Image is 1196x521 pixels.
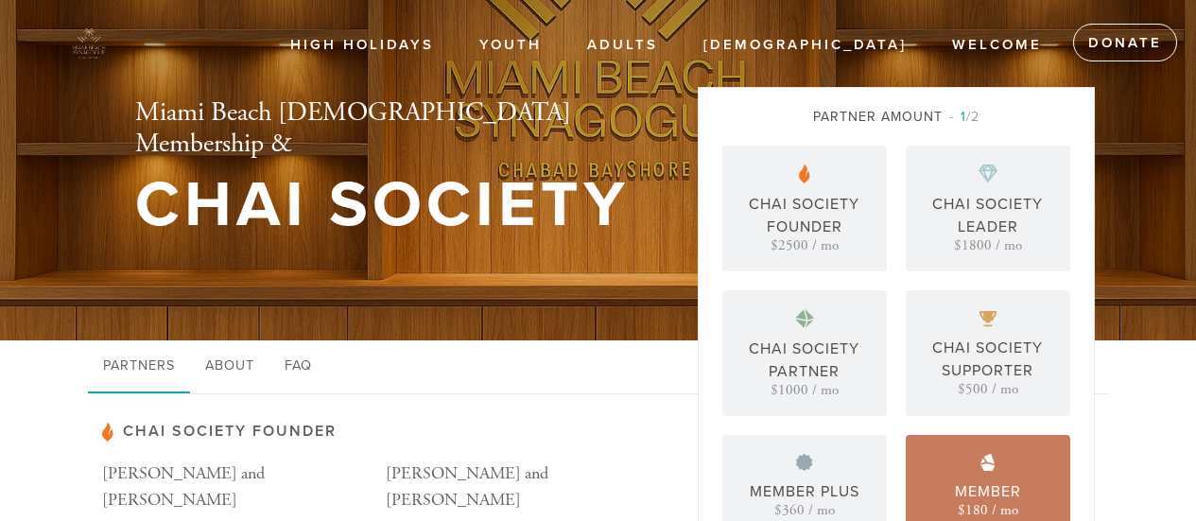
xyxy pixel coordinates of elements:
img: pp-partner.svg [799,165,810,183]
div: Chai Society Partner [727,338,882,383]
a: About [190,340,269,393]
h1: Chai Society [135,175,636,236]
h3: Chai Society Founder [102,423,669,442]
img: pp-bronze.svg [980,454,996,471]
span: /2 [949,109,979,125]
p: [PERSON_NAME] and [PERSON_NAME] [102,460,386,515]
div: Chai Society Leader [910,193,1066,238]
div: Chai Society Founder [727,193,882,238]
a: [DEMOGRAPHIC_DATA] [689,27,921,63]
div: $1000 / mo [771,383,839,397]
a: Youth [465,27,556,63]
div: Partner Amount [722,107,1070,127]
img: pp-platinum.svg [795,309,814,328]
div: $180 / mo [958,503,1018,517]
img: pp-partner.svg [102,423,113,442]
a: Partners [88,340,190,393]
img: pp-silver.svg [796,454,813,471]
img: pp-diamond.svg [979,165,997,183]
div: $2500 / mo [771,238,839,252]
p: [PERSON_NAME] and [PERSON_NAME] [386,460,669,515]
div: Chai Society Supporter [910,337,1066,382]
div: $1800 / mo [954,238,1022,252]
a: FAQ [269,340,327,393]
img: pp-gold.svg [979,311,997,327]
a: Welcome [938,27,1056,63]
span: 1 [961,109,966,125]
a: Donate [1073,24,1177,61]
a: High Holidays [276,27,448,63]
h2: Miami Beach [DEMOGRAPHIC_DATA] Membership & [135,97,636,161]
a: Adults [573,27,672,63]
div: $360 / mo [774,503,835,517]
div: Member [955,480,1021,503]
div: $500 / mo [958,382,1018,396]
img: 3d%20logo3.png [28,9,149,78]
div: Member Plus [750,480,859,503]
